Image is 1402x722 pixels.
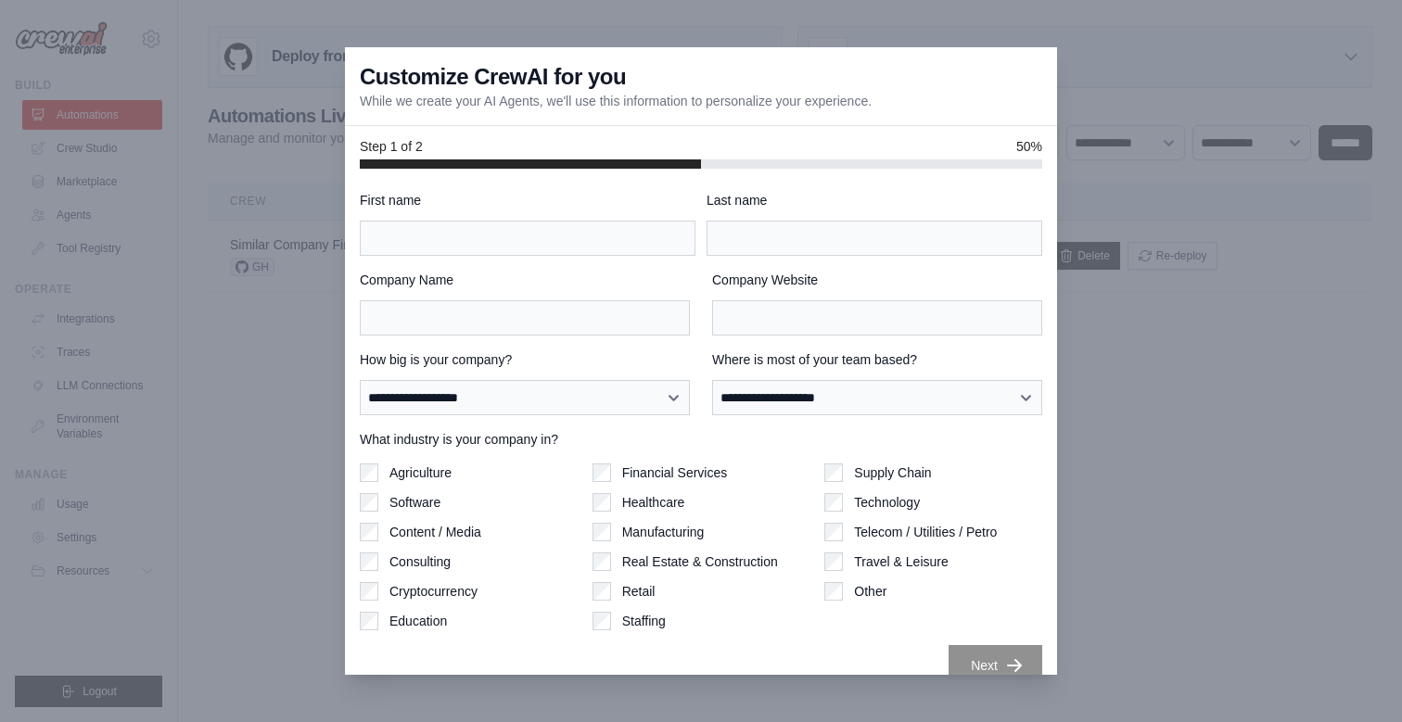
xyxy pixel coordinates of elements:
[389,523,481,541] label: Content / Media
[360,137,423,156] span: Step 1 of 2
[854,523,997,541] label: Telecom / Utilities / Petro
[712,271,1042,289] label: Company Website
[360,62,626,92] h3: Customize CrewAI for you
[622,523,705,541] label: Manufacturing
[622,612,666,630] label: Staffing
[389,612,447,630] label: Education
[622,493,685,512] label: Healthcare
[622,552,778,571] label: Real Estate & Construction
[854,582,886,601] label: Other
[712,350,1042,369] label: Where is most of your team based?
[707,191,1042,209] label: Last name
[360,92,872,110] p: While we create your AI Agents, we'll use this information to personalize your experience.
[622,582,656,601] label: Retail
[360,350,690,369] label: How big is your company?
[389,582,478,601] label: Cryptocurrency
[854,493,920,512] label: Technology
[949,645,1042,686] button: Next
[622,463,728,482] label: Financial Services
[360,430,1042,449] label: What industry is your company in?
[854,552,948,571] label: Travel & Leisure
[389,463,452,482] label: Agriculture
[389,493,440,512] label: Software
[389,552,451,571] label: Consulting
[360,191,695,209] label: First name
[1016,137,1042,156] span: 50%
[854,463,931,482] label: Supply Chain
[360,271,690,289] label: Company Name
